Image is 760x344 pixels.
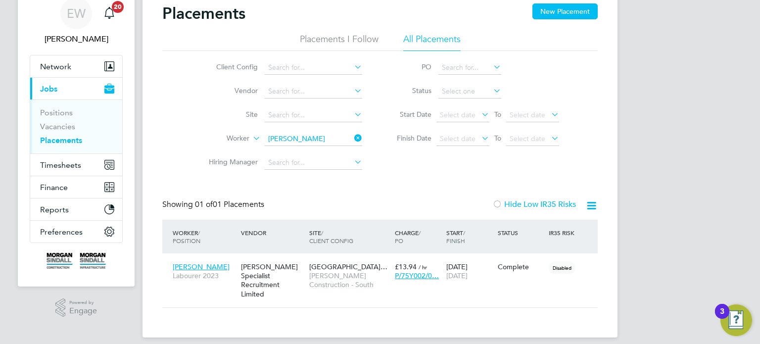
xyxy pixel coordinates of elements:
li: Placements I Follow [300,33,379,51]
button: Finance [30,176,122,198]
span: Engage [69,307,97,315]
div: Charge [392,224,444,249]
div: Status [495,224,547,242]
span: Preferences [40,227,83,237]
div: [DATE] [444,257,495,285]
span: Finance [40,183,68,192]
button: Network [30,55,122,77]
input: Search for... [438,61,501,75]
div: IR35 Risk [546,224,580,242]
input: Select one [438,85,501,98]
label: Finish Date [387,134,431,143]
li: All Placements [403,33,461,51]
span: [GEOGRAPHIC_DATA]… [309,262,387,271]
a: Vacancies [40,122,75,131]
a: Placements [40,136,82,145]
input: Search for... [265,108,362,122]
div: [PERSON_NAME] Specialist Recruitment Limited [238,257,307,303]
button: Jobs [30,78,122,99]
span: [DATE] [446,271,468,280]
span: Emma Wells [30,33,123,45]
div: 3 [720,311,724,324]
a: [PERSON_NAME]Labourer 2023[PERSON_NAME] Specialist Recruitment Limited[GEOGRAPHIC_DATA]…[PERSON_N... [170,257,598,265]
span: Select date [440,134,475,143]
span: Disabled [549,261,575,274]
span: 20 [112,1,124,13]
div: Site [307,224,392,249]
span: Reports [40,205,69,214]
span: £13.94 [395,262,417,271]
div: Showing [162,199,266,210]
div: Worker [170,224,238,249]
span: 01 of [195,199,213,209]
input: Search for... [265,132,362,146]
span: To [491,108,504,121]
label: Vendor [201,86,258,95]
span: / hr [419,263,427,271]
button: Open Resource Center, 3 new notifications [720,304,752,336]
span: Jobs [40,84,57,94]
label: PO [387,62,431,71]
div: Vendor [238,224,307,242]
span: Select date [510,110,545,119]
span: Network [40,62,71,71]
input: Search for... [265,85,362,98]
label: Hiring Manager [201,157,258,166]
span: / Position [173,229,200,245]
span: Labourer 2023 [173,271,236,280]
span: [PERSON_NAME] Construction - South [309,271,390,289]
span: To [491,132,504,145]
img: morgansindall-logo-retina.png [47,253,106,269]
span: 01 Placements [195,199,264,209]
span: Select date [510,134,545,143]
label: Hide Low IR35 Risks [492,199,576,209]
span: / Finish [446,229,465,245]
span: P/75Y002/0… [395,271,439,280]
button: Reports [30,198,122,220]
label: Status [387,86,431,95]
span: [PERSON_NAME] [173,262,230,271]
input: Search for... [265,156,362,170]
a: Powered byEngage [55,298,97,317]
input: Search for... [265,61,362,75]
label: Start Date [387,110,431,119]
a: Positions [40,108,73,117]
div: Start [444,224,495,249]
label: Worker [192,134,249,144]
span: Powered by [69,298,97,307]
button: New Placement [532,3,598,19]
span: / PO [395,229,421,245]
a: Go to home page [30,253,123,269]
div: Jobs [30,99,122,153]
label: Site [201,110,258,119]
button: Preferences [30,221,122,243]
span: / Client Config [309,229,353,245]
button: Timesheets [30,154,122,176]
h2: Placements [162,3,245,23]
span: Timesheets [40,160,81,170]
label: Client Config [201,62,258,71]
span: EW [67,7,86,20]
span: Select date [440,110,475,119]
div: Complete [498,262,544,271]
